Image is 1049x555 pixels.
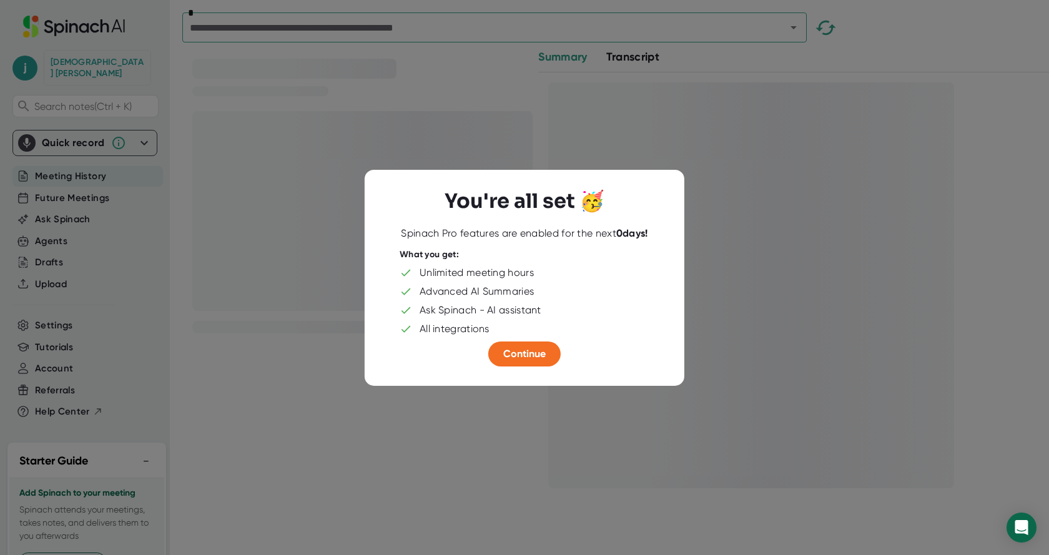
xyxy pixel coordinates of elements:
span: Continue [503,347,546,359]
div: What you get: [400,249,459,260]
div: Ask Spinach - AI assistant [420,303,541,316]
div: Open Intercom Messenger [1007,513,1037,543]
b: 0 days! [616,227,648,239]
div: Spinach Pro features are enabled for the next [401,227,648,240]
div: All integrations [420,322,490,335]
button: Continue [488,341,561,366]
h3: You're all set 🥳 [445,189,604,213]
div: Unlimited meeting hours [420,266,534,278]
div: Advanced AI Summaries [420,285,534,297]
